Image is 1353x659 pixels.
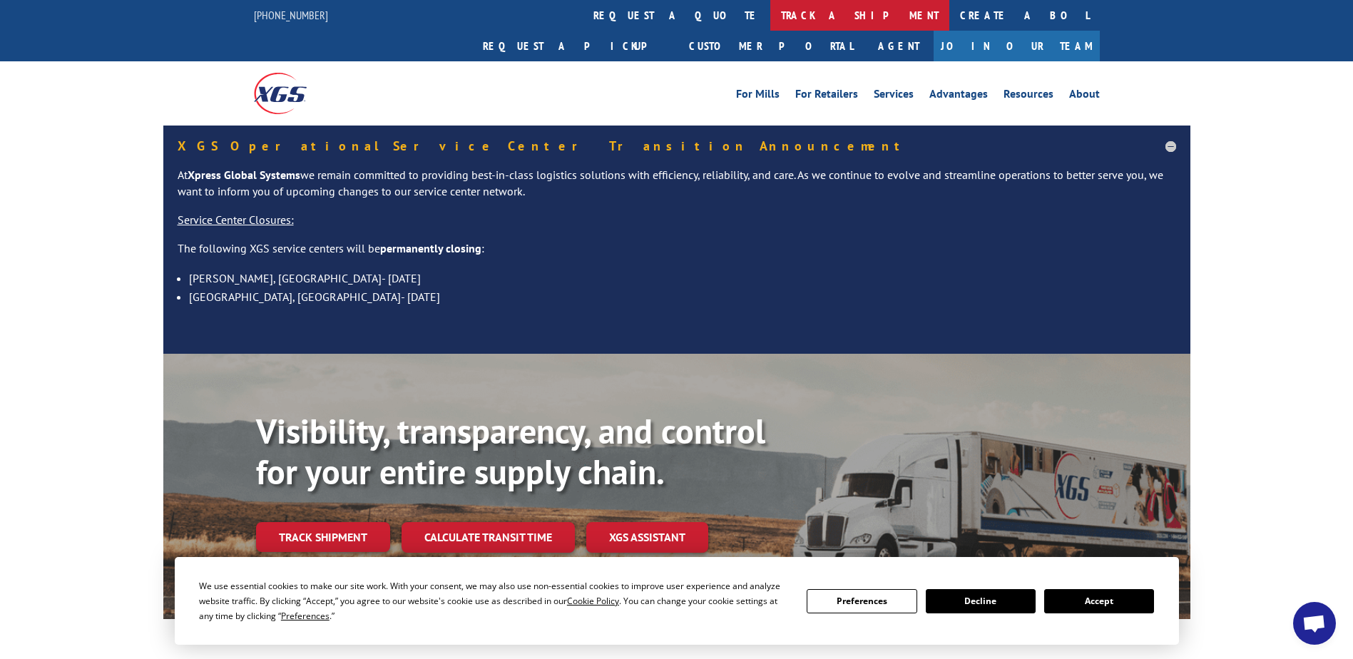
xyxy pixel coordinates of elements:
a: For Mills [736,88,780,104]
button: Preferences [807,589,917,613]
button: Decline [926,589,1036,613]
div: We use essential cookies to make our site work. With your consent, we may also use non-essential ... [199,578,790,623]
a: Services [874,88,914,104]
p: The following XGS service centers will be : [178,240,1176,269]
a: Resources [1004,88,1053,104]
a: Calculate transit time [402,522,575,553]
div: Cookie Consent Prompt [175,557,1179,645]
a: [PHONE_NUMBER] [254,8,328,22]
a: Join Our Team [934,31,1100,61]
button: Accept [1044,589,1154,613]
h5: XGS Operational Service Center Transition Announcement [178,140,1176,153]
a: For Retailers [795,88,858,104]
li: [GEOGRAPHIC_DATA], [GEOGRAPHIC_DATA]- [DATE] [189,287,1176,306]
a: About [1069,88,1100,104]
a: Open chat [1293,602,1336,645]
span: Preferences [281,610,330,622]
strong: Xpress Global Systems [188,168,300,182]
b: Visibility, transparency, and control for your entire supply chain. [256,409,765,494]
span: Cookie Policy [567,595,619,607]
a: Customer Portal [678,31,864,61]
a: Advantages [929,88,988,104]
a: Request a pickup [472,31,678,61]
li: [PERSON_NAME], [GEOGRAPHIC_DATA]- [DATE] [189,269,1176,287]
strong: permanently closing [380,241,481,255]
a: Agent [864,31,934,61]
a: Track shipment [256,522,390,552]
u: Service Center Closures: [178,213,294,227]
a: XGS ASSISTANT [586,522,708,553]
p: At we remain committed to providing best-in-class logistics solutions with efficiency, reliabilit... [178,167,1176,213]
